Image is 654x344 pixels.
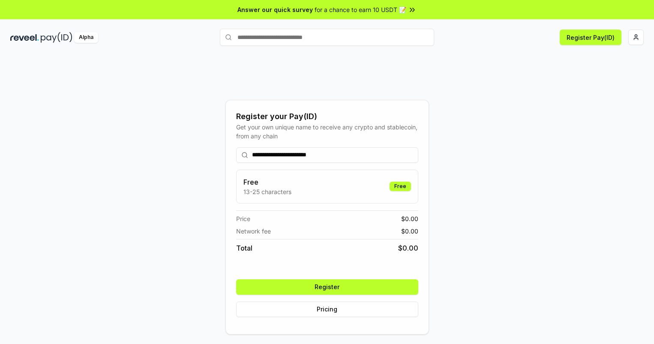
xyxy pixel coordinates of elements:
[398,243,418,253] span: $ 0.00
[243,177,291,187] h3: Free
[236,123,418,141] div: Get your own unique name to receive any crypto and stablecoin, from any chain
[10,32,39,43] img: reveel_dark
[236,214,250,223] span: Price
[41,32,72,43] img: pay_id
[236,279,418,295] button: Register
[390,182,411,191] div: Free
[560,30,621,45] button: Register Pay(ID)
[401,227,418,236] span: $ 0.00
[315,5,406,14] span: for a chance to earn 10 USDT 📝
[237,5,313,14] span: Answer our quick survey
[236,111,418,123] div: Register your Pay(ID)
[236,302,418,317] button: Pricing
[401,214,418,223] span: $ 0.00
[243,187,291,196] p: 13-25 characters
[236,243,252,253] span: Total
[74,32,98,43] div: Alpha
[236,227,271,236] span: Network fee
